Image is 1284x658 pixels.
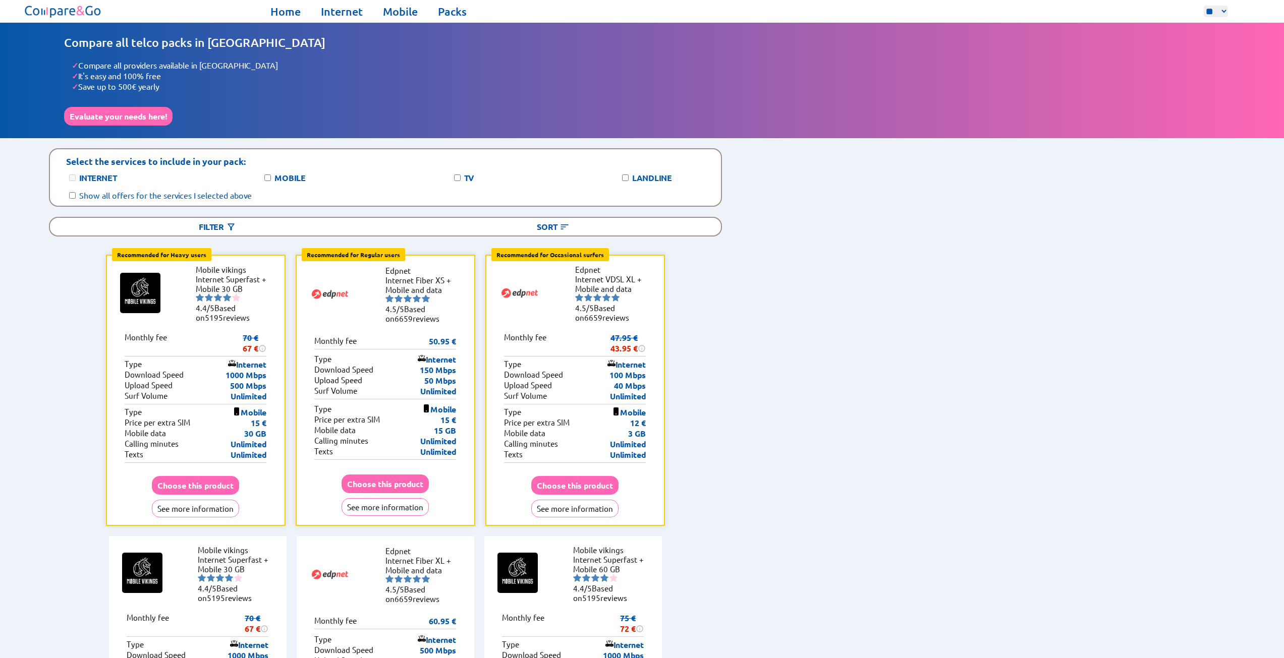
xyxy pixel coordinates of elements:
s: 75 € [620,613,636,623]
li: Based on reviews [385,584,461,604]
p: Type [125,359,142,370]
img: starnr5 [422,294,430,303]
img: starnr2 [205,293,213,302]
li: Edpnet [385,546,461,556]
p: Download Speed [314,645,373,655]
button: Choose this product [531,476,619,495]
li: Based on reviews [575,303,651,322]
p: Calling minutes [125,439,179,449]
a: See more information [152,504,239,513]
button: Choose this product [342,474,429,493]
img: starnr4 [223,293,231,302]
img: starnr3 [593,293,601,302]
img: starnr1 [385,575,394,583]
div: 67 € [245,623,268,634]
a: Home [270,5,301,19]
a: Choose this product [342,479,429,489]
img: starnr2 [582,574,590,582]
a: Choose this product [531,481,619,490]
img: Logo of Compare&Go [23,3,104,20]
p: Price per extra SIM [314,414,380,425]
img: Logo of Mobile vikings [120,273,160,313]
a: See more information [342,502,429,512]
li: It's easy and 100% free [72,71,1220,81]
img: starnr3 [214,293,222,302]
img: starnr5 [611,293,620,302]
p: Download Speed [504,370,563,380]
b: Recommended for Heavy users [117,251,206,259]
span: 4.4/5 [196,303,214,313]
li: Based on reviews [196,303,271,322]
span: 4.4/5 [198,583,216,593]
img: starnr4 [600,574,608,582]
p: Mobile [612,407,646,417]
li: Compare all providers available in [GEOGRAPHIC_DATA] [72,60,1220,71]
div: 67 € [243,343,266,353]
div: Filter [50,218,385,235]
p: Type [125,407,142,417]
img: starnr3 [216,574,224,582]
label: Show all offers for the services I selected above [79,190,252,200]
button: See more information [531,500,619,517]
span: 4.5/5 [385,304,404,314]
img: icon of internet [605,640,613,648]
img: starnr3 [404,575,412,583]
label: Internet [79,172,117,183]
li: Internet Superfast + Mobile 30 GB [196,274,271,293]
img: starnr1 [198,574,206,582]
img: information [638,344,646,352]
div: 43.95 € [610,343,646,353]
p: Type [502,639,519,650]
img: icon of internet [418,635,426,643]
label: Landline [632,172,672,183]
p: 30 GB [244,428,266,439]
span: 6659 [584,313,602,322]
p: Type [314,404,331,414]
li: Internet VDSL XL + Mobile and data [575,274,651,293]
p: Download Speed [314,365,373,375]
span: 4.5/5 [575,303,594,313]
span: ✓ [72,71,78,81]
img: starnr5 [232,293,240,302]
p: Internet [228,359,266,370]
a: Choose this product [152,481,239,490]
li: Save up to 500€ yearly [72,81,1220,92]
img: information [636,625,644,633]
img: starnr1 [575,293,583,302]
p: Internet [605,639,644,650]
span: 4.4/5 [573,583,592,593]
p: Internet [230,639,268,650]
p: Unlimited [420,386,456,396]
p: Unlimited [231,439,266,449]
p: Unlimited [610,449,646,460]
p: Internet [418,634,456,645]
button: See more information [342,498,429,516]
img: icon of mobile [233,407,241,415]
img: starnr2 [207,574,215,582]
div: Sort [385,218,721,235]
p: 1000 Mbps [226,370,266,380]
p: Mobile data [314,425,356,436]
a: See more information [531,504,619,513]
img: starnr2 [395,294,403,303]
p: Type [314,634,331,645]
p: Monthly fee [502,613,544,634]
img: starnr4 [413,575,421,583]
p: Unlimited [420,446,456,457]
span: ✓ [72,81,78,92]
s: 70 € [245,613,260,623]
img: Logo of Mobile vikings [122,553,162,593]
p: Download Speed [125,370,184,380]
a: Packs [438,5,467,19]
s: 47.95 € [610,332,638,343]
img: icon of mobile [422,404,430,412]
img: Logo of Mobile vikings [497,553,538,593]
p: Surf Volume [314,386,357,396]
img: starnr1 [385,294,394,303]
p: 50 Mbps [424,375,456,386]
img: information [260,625,268,633]
label: TV [464,172,474,183]
img: icon of internet [607,360,616,368]
p: Type [504,407,521,417]
img: starnr5 [234,574,242,582]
